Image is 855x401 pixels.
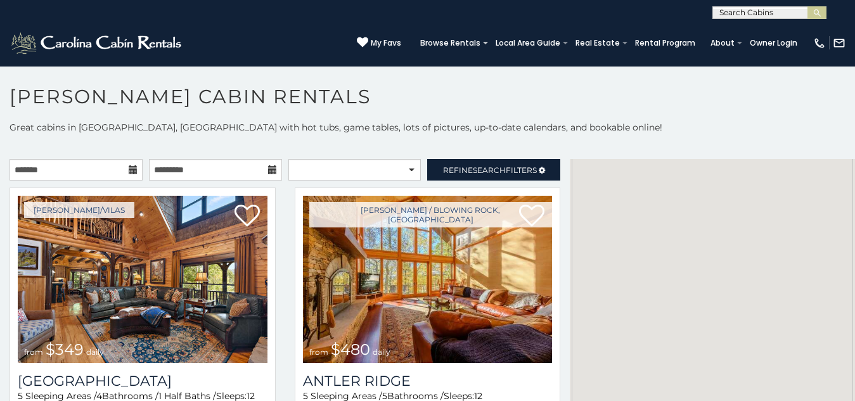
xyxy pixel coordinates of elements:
span: My Favs [371,37,401,49]
h3: Diamond Creek Lodge [18,372,267,390]
a: Owner Login [743,34,804,52]
img: 1714397585_thumbnail.jpeg [303,196,553,363]
span: from [24,347,43,357]
span: daily [86,347,104,357]
img: 1714398500_thumbnail.jpeg [18,196,267,363]
a: from $349 daily [18,196,267,363]
a: About [704,34,741,52]
img: mail-regular-white.png [833,37,845,49]
a: Rental Program [629,34,702,52]
a: RefineSearchFilters [427,159,560,181]
a: Add to favorites [235,203,260,230]
span: from [309,347,328,357]
img: White-1-2.png [10,30,185,56]
a: from $480 daily [303,196,553,363]
span: Search [473,165,506,175]
a: Real Estate [569,34,626,52]
a: [GEOGRAPHIC_DATA] [18,372,267,390]
a: [PERSON_NAME] / Blowing Rock, [GEOGRAPHIC_DATA] [309,202,553,227]
span: $480 [331,340,370,359]
a: Browse Rentals [414,34,487,52]
a: [PERSON_NAME]/Vilas [24,202,134,218]
a: Local Area Guide [489,34,567,52]
span: Refine Filters [443,165,537,175]
span: daily [373,347,390,357]
a: My Favs [357,37,401,49]
a: Antler Ridge [303,372,553,390]
span: $349 [46,340,84,359]
img: phone-regular-white.png [813,37,826,49]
